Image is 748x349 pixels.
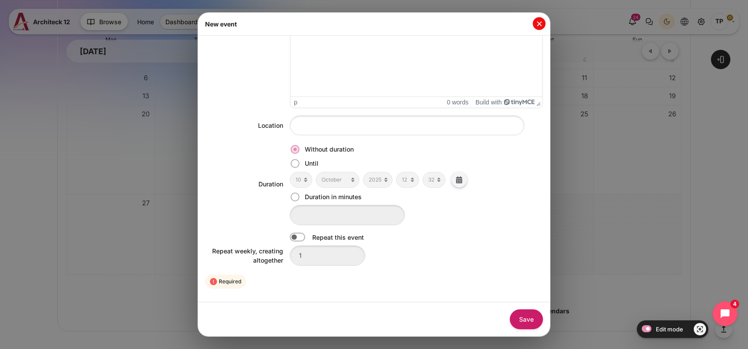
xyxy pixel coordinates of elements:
[258,122,283,129] label: Location
[536,98,541,106] div: Press the Up and Down arrow keys to resize the editor.
[205,19,237,29] h5: New event
[533,17,546,30] button: Close
[510,309,543,329] button: Save
[304,145,355,154] label: Without duration
[312,233,366,242] label: Repeat this event
[451,172,467,188] a: Calendar
[4,4,248,13] body: Rich text area. Press ALT-0 for help.
[212,247,283,264] label: Repeat weekly, creating altogether
[205,275,246,289] div: Required
[447,99,468,106] button: 0 words
[475,99,535,106] a: Build with TinyMCE
[210,277,219,286] i: Required field
[258,179,283,189] label: Duration
[454,174,464,185] i: Calendar
[294,99,298,106] div: p
[304,159,319,168] label: Until
[304,193,363,202] label: Duration in minutes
